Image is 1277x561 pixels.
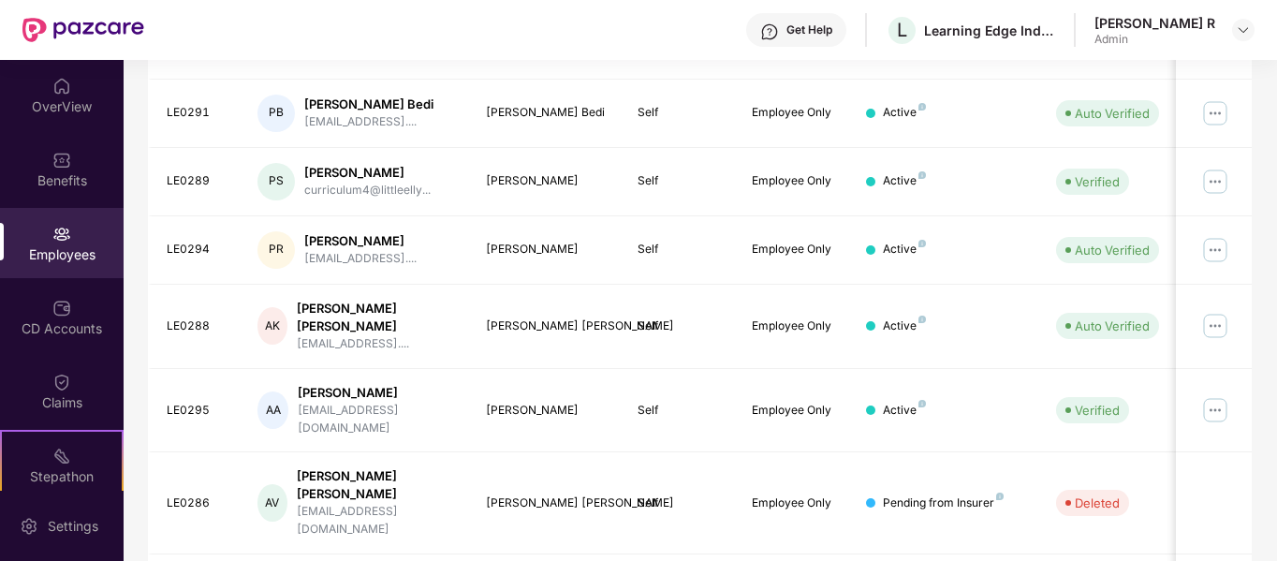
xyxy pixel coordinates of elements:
[638,172,722,190] div: Self
[257,307,286,345] div: AK
[486,495,609,512] div: [PERSON_NAME] [PERSON_NAME]
[22,18,144,42] img: New Pazcare Logo
[257,163,295,200] div: PS
[638,317,722,335] div: Self
[1075,241,1150,259] div: Auto Verified
[897,19,907,41] span: L
[52,373,71,391] img: svg+xml;base64,PHN2ZyBpZD0iQ2xhaW0iIHhtbG5zPSJodHRwOi8vd3d3LnczLm9yZy8yMDAwL3N2ZyIgd2lkdGg9IjIwIi...
[638,104,722,122] div: Self
[20,517,38,536] img: svg+xml;base64,PHN2ZyBpZD0iU2V0dGluZy0yMHgyMCIgeG1sbnM9Imh0dHA6Ly93d3cudzMub3JnLzIwMDAvc3ZnIiB3aW...
[2,467,122,486] div: Stepathon
[297,503,456,539] div: [EMAIL_ADDRESS][DOMAIN_NAME]
[167,402,228,420] div: LE0295
[298,384,456,402] div: [PERSON_NAME]
[257,231,295,269] div: PR
[257,391,288,429] div: AA
[883,172,926,190] div: Active
[297,300,456,335] div: [PERSON_NAME] [PERSON_NAME]
[918,171,926,179] img: svg+xml;base64,PHN2ZyB4bWxucz0iaHR0cDovL3d3dy53My5vcmcvMjAwMC9zdmciIHdpZHRoPSI4IiBoZWlnaHQ9IjgiIH...
[304,164,431,182] div: [PERSON_NAME]
[1075,317,1150,335] div: Auto Verified
[918,240,926,247] img: svg+xml;base64,PHN2ZyB4bWxucz0iaHR0cDovL3d3dy53My5vcmcvMjAwMC9zdmciIHdpZHRoPSI4IiBoZWlnaHQ9IjgiIH...
[1200,167,1230,197] img: manageButton
[304,182,431,199] div: curriculum4@littleelly...
[638,495,722,512] div: Self
[486,402,609,420] div: [PERSON_NAME]
[883,104,926,122] div: Active
[883,402,926,420] div: Active
[883,317,926,335] div: Active
[297,467,456,503] div: [PERSON_NAME] [PERSON_NAME]
[1094,32,1215,47] div: Admin
[257,95,295,132] div: PB
[1200,395,1230,425] img: manageButton
[486,241,609,258] div: [PERSON_NAME]
[1200,311,1230,341] img: manageButton
[304,250,417,268] div: [EMAIL_ADDRESS]....
[752,317,836,335] div: Employee Only
[752,104,836,122] div: Employee Only
[1094,14,1215,32] div: [PERSON_NAME] R
[883,495,1004,512] div: Pending from Insurer
[1075,494,1120,512] div: Deleted
[167,495,228,512] div: LE0286
[52,77,71,96] img: svg+xml;base64,PHN2ZyBpZD0iSG9tZSIgeG1sbnM9Imh0dHA6Ly93d3cudzMub3JnLzIwMDAvc3ZnIiB3aWR0aD0iMjAiIG...
[638,402,722,420] div: Self
[52,225,71,244] img: svg+xml;base64,PHN2ZyBpZD0iRW1wbG95ZWVzIiB4bWxucz0iaHR0cDovL3d3dy53My5vcmcvMjAwMC9zdmciIHdpZHRoPS...
[486,172,609,190] div: [PERSON_NAME]
[52,299,71,317] img: svg+xml;base64,PHN2ZyBpZD0iQ0RfQWNjb3VudHMiIGRhdGEtbmFtZT0iQ0QgQWNjb3VudHMiIHhtbG5zPSJodHRwOi8vd3...
[52,151,71,170] img: svg+xml;base64,PHN2ZyBpZD0iQmVuZWZpdHMiIHhtbG5zPSJodHRwOi8vd3d3LnczLm9yZy8yMDAwL3N2ZyIgd2lkdGg9Ij...
[760,22,779,41] img: svg+xml;base64,PHN2ZyBpZD0iSGVscC0zMngzMiIgeG1sbnM9Imh0dHA6Ly93d3cudzMub3JnLzIwMDAvc3ZnIiB3aWR0aD...
[42,517,104,536] div: Settings
[883,241,926,258] div: Active
[1075,172,1120,191] div: Verified
[924,22,1055,39] div: Learning Edge India Private Limited
[52,447,71,465] img: svg+xml;base64,PHN2ZyB4bWxucz0iaHR0cDovL3d3dy53My5vcmcvMjAwMC9zdmciIHdpZHRoPSIyMSIgaGVpZ2h0PSIyMC...
[298,402,456,437] div: [EMAIL_ADDRESS][DOMAIN_NAME]
[304,96,433,113] div: [PERSON_NAME] Bedi
[996,493,1004,500] img: svg+xml;base64,PHN2ZyB4bWxucz0iaHR0cDovL3d3dy53My5vcmcvMjAwMC9zdmciIHdpZHRoPSI4IiBoZWlnaHQ9IjgiIH...
[786,22,832,37] div: Get Help
[297,335,456,353] div: [EMAIL_ADDRESS]....
[304,113,433,131] div: [EMAIL_ADDRESS]....
[752,172,836,190] div: Employee Only
[486,104,609,122] div: [PERSON_NAME] Bedi
[1075,401,1120,420] div: Verified
[167,317,228,335] div: LE0288
[257,484,286,522] div: AV
[167,104,228,122] div: LE0291
[752,495,836,512] div: Employee Only
[918,316,926,323] img: svg+xml;base64,PHN2ZyB4bWxucz0iaHR0cDovL3d3dy53My5vcmcvMjAwMC9zdmciIHdpZHRoPSI4IiBoZWlnaHQ9IjgiIH...
[486,317,609,335] div: [PERSON_NAME] [PERSON_NAME]
[1075,104,1150,123] div: Auto Verified
[304,232,417,250] div: [PERSON_NAME]
[752,402,836,420] div: Employee Only
[1236,22,1251,37] img: svg+xml;base64,PHN2ZyBpZD0iRHJvcGRvd24tMzJ4MzIiIHhtbG5zPSJodHRwOi8vd3d3LnczLm9yZy8yMDAwL3N2ZyIgd2...
[167,241,228,258] div: LE0294
[918,400,926,407] img: svg+xml;base64,PHN2ZyB4bWxucz0iaHR0cDovL3d3dy53My5vcmcvMjAwMC9zdmciIHdpZHRoPSI4IiBoZWlnaHQ9IjgiIH...
[167,172,228,190] div: LE0289
[918,103,926,111] img: svg+xml;base64,PHN2ZyB4bWxucz0iaHR0cDovL3d3dy53My5vcmcvMjAwMC9zdmciIHdpZHRoPSI4IiBoZWlnaHQ9IjgiIH...
[1200,98,1230,128] img: manageButton
[638,241,722,258] div: Self
[752,241,836,258] div: Employee Only
[1200,235,1230,265] img: manageButton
